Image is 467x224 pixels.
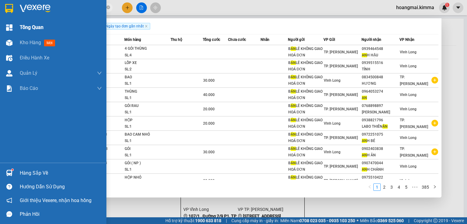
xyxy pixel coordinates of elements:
[324,107,358,111] span: TP. [PERSON_NAME]
[324,150,341,154] span: Vĩnh Long
[433,185,437,189] span: right
[362,152,399,158] div: H ÂN
[125,109,170,116] div: SL: 1
[362,139,367,143] span: AN
[388,183,395,191] li: 3
[125,95,170,101] div: SL: 1
[125,74,170,81] div: BAO
[362,174,399,181] div: 0975510422
[362,96,367,100] span: AN
[288,146,323,158] div: B LẺ KHÔNG GIAO HOÁ ĐƠN
[373,183,381,191] li: 1
[125,138,170,144] div: SL: 1
[362,138,399,144] div: H BÉ
[20,54,49,62] span: Điều hành xe
[382,124,388,129] span: ÂN
[324,93,358,97] span: TP. [PERSON_NAME]
[403,184,410,190] a: 5
[44,40,55,46] span: mới
[291,89,296,94] span: ÁN
[20,23,43,31] span: Tổng Quan
[291,75,296,79] span: ÁN
[20,182,102,191] div: Hướng dẫn sử dụng
[362,166,399,173] div: H CHÁNH
[20,69,37,77] span: Quản Lý
[288,46,323,59] div: B LẺ KHÔNG GIAO HOÁ ĐƠN
[324,78,341,83] span: Vĩnh Long
[125,131,170,138] div: BAO CAM NHỎ
[420,184,431,190] a: 385
[362,52,399,59] div: H HẬU
[324,179,358,183] span: TP. [PERSON_NAME]
[6,24,12,31] img: dashboard-icon
[125,123,170,130] div: SL: 1
[410,183,420,191] span: •••
[410,183,420,191] li: Next 5 Pages
[124,37,141,42] span: Món hàng
[362,46,399,52] div: 0939464548
[5,4,13,13] img: logo-vxr
[125,45,170,52] div: 4 GÓI THÙNG
[288,174,323,187] div: B LẺ KHÔNG GIAO HOÁ ĐƠN
[362,153,367,157] span: AN
[203,121,215,126] span: 20.000
[171,37,182,42] span: Thu hộ
[362,123,399,130] div: LABO THIÊN
[288,131,323,144] div: B LẺ KHÔNG GIAO HOÁ ĐƠN
[400,136,417,140] span: Vĩnh Long
[396,184,402,190] a: 4
[381,184,388,190] a: 2
[6,170,12,176] img: warehouse-icon
[362,88,399,95] div: 0964053274
[288,117,323,130] div: B LẺ KHÔNG GIAO HOÁ ĐƠN
[6,197,12,203] span: notification
[400,75,428,86] span: TP. [PERSON_NAME]
[20,169,102,178] div: Hàng sắp về
[431,183,438,191] button: right
[103,23,150,30] span: Ngày tạo đơn gần nhất
[20,40,41,45] span: Kho hàng
[291,175,296,180] span: ÁN
[368,185,372,189] span: left
[361,37,381,42] span: Người nhận
[5,5,35,20] div: Vĩnh Long
[291,147,296,151] span: ÁN
[324,50,358,54] span: TP. [PERSON_NAME]
[291,47,296,51] span: ÁN
[362,103,399,109] div: 0768898897
[261,37,269,42] span: Nhãn
[324,64,358,68] span: TP. [PERSON_NAME]
[125,103,170,109] div: GÓI RAU
[5,6,15,12] span: Gửi:
[97,71,102,76] span: down
[400,147,428,158] span: TP. [PERSON_NAME]
[203,179,215,183] span: 20.000
[400,64,417,68] span: Vĩnh Long
[362,117,399,123] div: 0938821796
[362,53,367,57] span: AN
[362,74,399,80] div: 0834500848
[288,160,323,173] div: B LẺ KHÔNG GIAO HOÁ ĐƠN
[125,66,170,73] div: SL: 2
[324,121,341,126] span: Vĩnh Long
[366,183,373,191] li: Previous Page
[362,131,399,138] div: 0972251075
[125,80,170,87] div: SL: 1
[6,70,12,76] img: warehouse-icon
[40,6,54,12] span: Nhận:
[362,80,399,87] div: HƯƠNG
[362,160,399,166] div: 0907470044
[400,164,417,169] span: Vĩnh Long
[228,37,246,42] span: Chưa cước
[400,118,428,129] span: TP. [PERSON_NAME]
[203,78,215,83] span: 30.000
[203,93,215,97] span: 40.000
[400,107,417,111] span: Vĩnh Long
[125,146,170,152] div: GÓI
[125,60,170,66] div: LỐP XE
[362,167,367,172] span: AN
[324,164,358,169] span: TP. [PERSON_NAME]
[6,85,12,92] img: solution-icon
